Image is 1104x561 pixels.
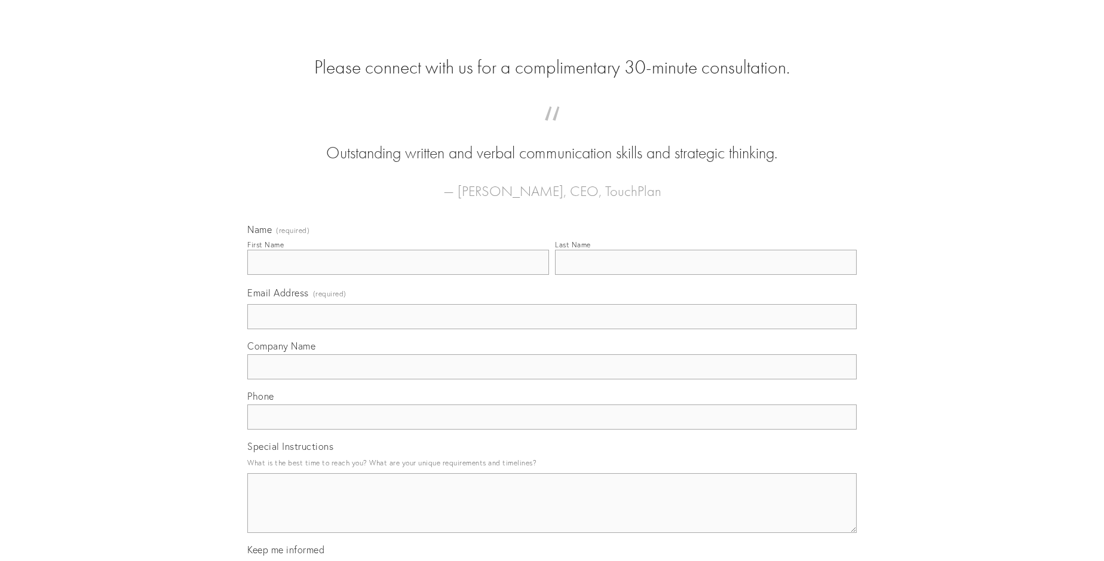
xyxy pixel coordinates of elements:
span: Phone [247,390,274,402]
span: Keep me informed [247,544,324,556]
span: “ [266,118,838,142]
div: Last Name [555,240,591,249]
span: Company Name [247,340,315,352]
span: Special Instructions [247,440,333,452]
figcaption: — [PERSON_NAME], CEO, TouchPlan [266,165,838,203]
blockquote: Outstanding written and verbal communication skills and strategic thinking. [266,118,838,165]
span: Email Address [247,287,309,299]
span: (required) [313,286,346,302]
p: What is the best time to reach you? What are your unique requirements and timelines? [247,455,857,471]
span: Name [247,223,272,235]
div: First Name [247,240,284,249]
span: (required) [276,227,309,234]
h2: Please connect with us for a complimentary 30-minute consultation. [247,56,857,79]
